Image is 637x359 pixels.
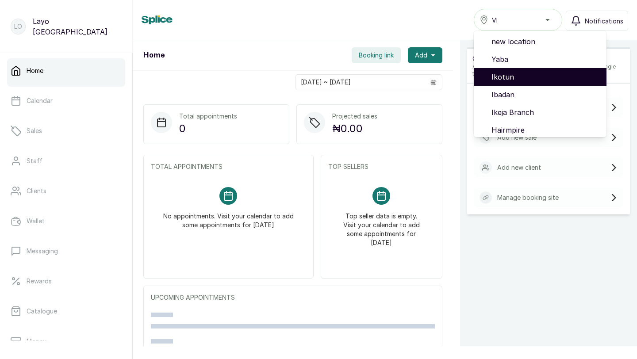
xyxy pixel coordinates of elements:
a: Messaging [7,239,125,264]
p: No appointments. Visit your calendar to add some appointments for [DATE] [161,205,295,229]
p: Projected sales [332,112,377,121]
p: TOTAL APPOINTMENTS [151,162,306,171]
p: Calendar [27,96,53,105]
a: Home [7,58,125,83]
button: Notifications [566,11,628,31]
span: Ikotun [491,72,599,82]
p: Add appointments, sales, or clients quickly with a single tap. [472,63,625,77]
p: Money [27,337,46,346]
a: Wallet [7,209,125,233]
p: TOP SELLERS [328,162,435,171]
p: Messaging [27,247,58,256]
span: Booking link [359,51,394,60]
span: Hairmpire [491,125,599,135]
span: Yaba [491,54,599,65]
span: Add [415,51,427,60]
ul: VI [474,31,606,137]
p: Staff [27,157,42,165]
p: LO [14,22,22,31]
p: Top seller data is empty. Visit your calendar to add some appointments for [DATE] [339,205,424,247]
a: Catalogue [7,299,125,324]
p: 0 [179,121,237,137]
button: VI [474,9,562,31]
a: Clients [7,179,125,203]
p: Layo [GEOGRAPHIC_DATA] [33,16,122,37]
p: Wallet [27,217,45,225]
svg: calendar [430,79,437,85]
p: ₦0.00 [332,121,377,137]
input: Select date [296,75,425,90]
p: Home [27,66,43,75]
p: UPCOMING APPOINTMENTS [151,293,435,302]
p: Quick Actions [472,54,625,63]
span: new location [491,36,599,47]
button: Add [408,47,442,63]
a: Sales [7,118,125,143]
p: Clients [27,187,46,195]
button: Booking link [352,47,401,63]
a: Staff [7,149,125,173]
a: Calendar [7,88,125,113]
a: Money [7,329,125,354]
p: Rewards [27,277,52,286]
p: Catalogue [27,307,57,316]
p: Add new sale [497,133,537,142]
p: Manage booking site [497,193,559,202]
span: Ibadan [491,89,599,100]
a: Rewards [7,269,125,294]
p: Sales [27,126,42,135]
p: Add new client [497,163,541,172]
span: VI [492,15,498,25]
p: Total appointments [179,112,237,121]
h1: Home [143,50,165,61]
span: Ikeja Branch [491,107,599,118]
span: Notifications [585,16,623,26]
